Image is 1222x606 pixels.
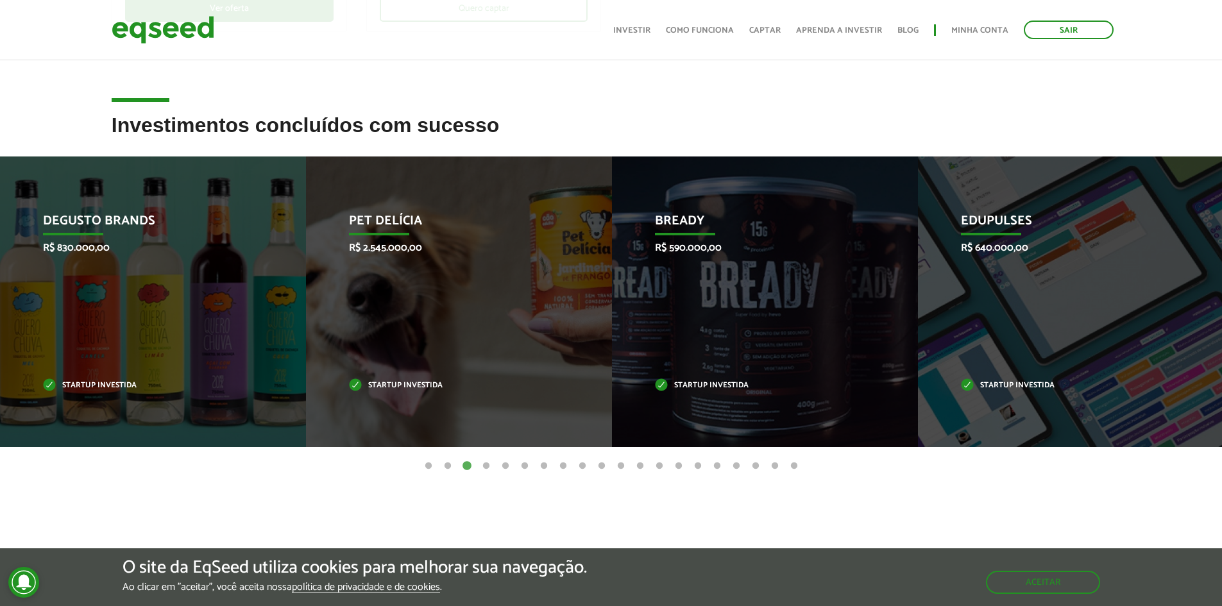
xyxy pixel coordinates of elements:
button: 5 of 20 [499,460,512,473]
button: 16 of 20 [711,460,724,473]
button: 18 of 20 [749,460,762,473]
button: 6 of 20 [518,460,531,473]
button: 12 of 20 [634,460,647,473]
img: EqSeed [112,13,214,47]
h2: Investimentos concluídos com sucesso [112,114,1111,156]
button: 1 of 20 [422,460,435,473]
button: Aceitar [986,571,1100,594]
button: 8 of 20 [557,460,570,473]
button: 19 of 20 [768,460,781,473]
p: Edupulses [961,214,1162,235]
p: Startup investida [961,382,1162,389]
p: Degusto Brands [43,214,244,235]
a: Sair [1024,21,1114,39]
button: 9 of 20 [576,460,589,473]
p: Startup investida [655,382,856,389]
a: Como funciona [666,26,734,35]
p: R$ 830.000,00 [43,242,244,254]
button: 3 of 20 [461,460,473,473]
p: Startup investida [43,382,244,389]
p: Pet Delícia [349,214,550,235]
p: Bready [655,214,856,235]
button: 11 of 20 [615,460,627,473]
button: 20 of 20 [788,460,801,473]
button: 2 of 20 [441,460,454,473]
button: 15 of 20 [692,460,704,473]
p: Ao clicar em "aceitar", você aceita nossa . [123,581,587,593]
button: 10 of 20 [595,460,608,473]
h5: O site da EqSeed utiliza cookies para melhorar sua navegação. [123,558,587,578]
button: 17 of 20 [730,460,743,473]
button: 7 of 20 [538,460,550,473]
p: R$ 590.000,00 [655,242,856,254]
a: Aprenda a investir [796,26,882,35]
a: política de privacidade e de cookies [292,582,440,593]
p: R$ 640.000,00 [961,242,1162,254]
button: 13 of 20 [653,460,666,473]
a: Blog [897,26,919,35]
a: Minha conta [951,26,1008,35]
a: Captar [749,26,781,35]
button: 4 of 20 [480,460,493,473]
p: Startup investida [349,382,550,389]
button: 14 of 20 [672,460,685,473]
p: R$ 2.545.000,00 [349,242,550,254]
a: Investir [613,26,650,35]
